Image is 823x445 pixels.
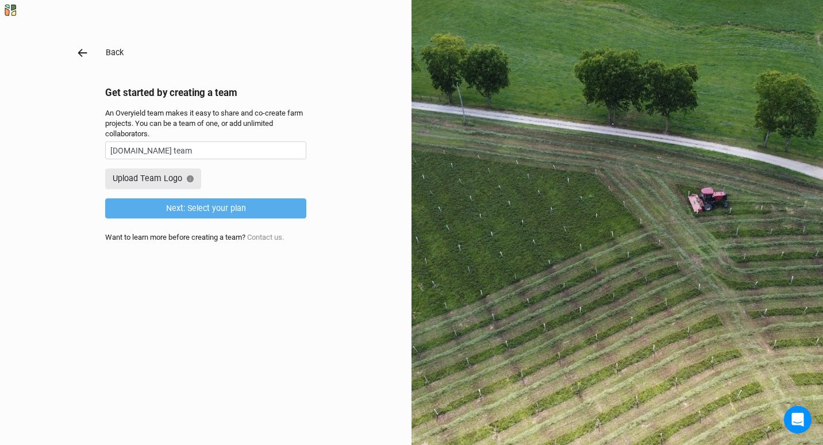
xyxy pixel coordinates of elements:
[105,108,306,140] div: An Overyield team makes it easy to share and co-create farm projects. You can be a team of one, o...
[105,168,201,189] button: Upload Team Logo
[105,141,306,159] input: Team name
[784,406,812,434] div: Open Intercom Messenger
[105,232,306,243] div: Want to learn more before creating a team?
[247,233,284,241] a: Contact us.
[105,198,306,218] button: Next: Select your plan
[105,46,124,59] button: Back
[105,87,306,98] h2: Get started by creating a team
